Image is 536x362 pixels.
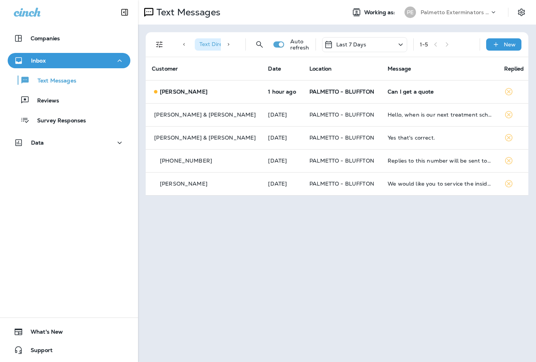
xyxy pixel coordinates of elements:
div: PE [404,7,416,18]
button: Search Messages [252,37,267,52]
p: Companies [31,35,60,41]
span: Replied [504,65,524,72]
span: Customer [152,65,178,72]
p: Text Messages [153,7,220,18]
span: Working as: [364,9,397,16]
p: [PERSON_NAME] & [PERSON_NAME] [154,112,256,118]
p: Sep 19, 2025 01:05 PM [268,89,297,95]
button: Text Messages [8,72,130,88]
p: Survey Responses [30,117,86,125]
span: Date [268,65,281,72]
p: Sep 17, 2025 09:02 AM [268,158,297,164]
span: PALMETTO - BLUFFTON [309,111,374,118]
div: 1 - 5 [420,41,428,48]
p: New [504,41,516,48]
button: What's New [8,324,130,339]
p: Auto refresh [290,38,309,51]
p: [PERSON_NAME] & [PERSON_NAME] [154,135,256,141]
span: PALMETTO - BLUFFTON [309,157,374,164]
p: Data [31,140,44,146]
span: What's New [23,329,63,338]
div: Hello, when is our next treatment scheduled for? [388,112,492,118]
span: PALMETTO - BLUFFTON [309,134,374,141]
span: Support [23,347,53,356]
p: [PERSON_NAME] [160,181,207,187]
div: Text Direction:Incoming [195,38,273,51]
button: Filters [152,37,167,52]
p: Text Messages [30,77,76,85]
p: Reviews [30,97,59,105]
button: Reviews [8,92,130,108]
button: Companies [8,31,130,46]
button: Data [8,135,130,150]
p: [PERSON_NAME] [160,89,207,95]
span: PALMETTO - BLUFFTON [309,88,374,95]
button: Survey Responses [8,112,130,128]
button: Support [8,342,130,358]
div: We would like you to service the inside of the house while we are there any day between now and t... [388,181,492,187]
span: Message [388,65,411,72]
p: Inbox [31,58,46,64]
button: Inbox [8,53,130,68]
span: PALMETTO - BLUFFTON [309,180,374,187]
p: Sep 15, 2025 07:39 AM [268,181,297,187]
p: [PHONE_NUMBER] [160,158,212,164]
span: Text Direction : Incoming [199,41,260,48]
div: Yes that's correct. [388,135,492,141]
button: Collapse Sidebar [114,5,135,20]
div: Can I get a quote [388,89,492,95]
p: Last 7 Days [336,41,367,48]
button: Settings [515,5,528,19]
p: Palmetto Exterminators LLC [421,9,490,15]
div: Replies to this number will be sent to the customer. You can also choose to call the customer thr... [388,158,492,164]
p: Sep 18, 2025 11:58 AM [268,135,297,141]
p: Sep 18, 2025 12:33 PM [268,112,297,118]
span: Location [309,65,332,72]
